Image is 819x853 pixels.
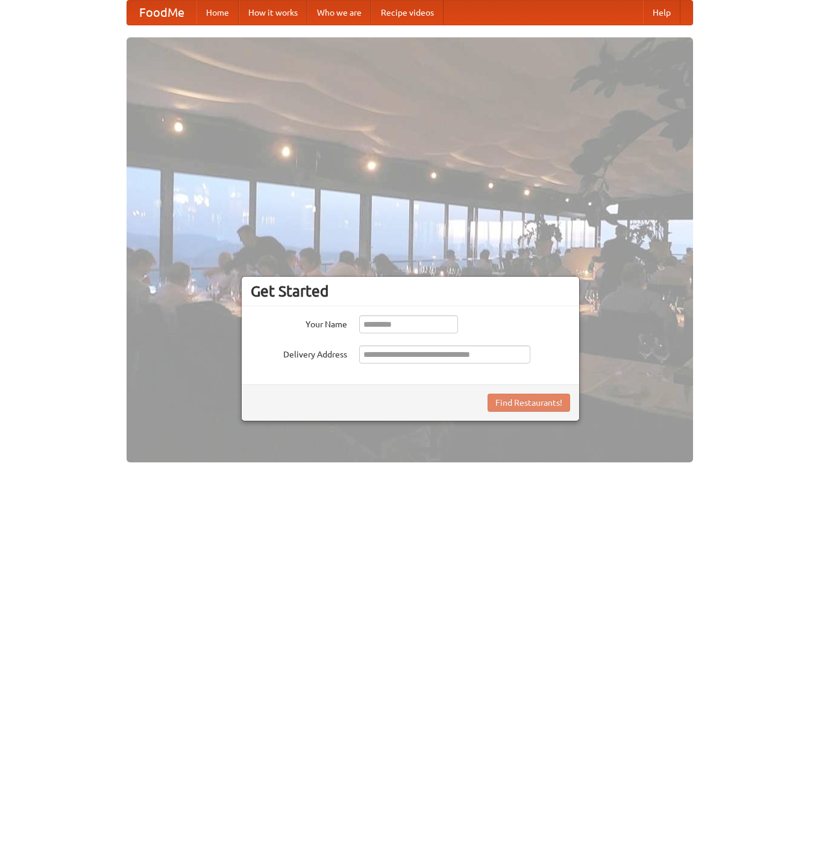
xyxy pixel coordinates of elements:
[251,315,347,330] label: Your Name
[488,394,570,412] button: Find Restaurants!
[251,282,570,300] h3: Get Started
[307,1,371,25] a: Who we are
[251,345,347,360] label: Delivery Address
[643,1,680,25] a: Help
[371,1,444,25] a: Recipe videos
[127,1,196,25] a: FoodMe
[239,1,307,25] a: How it works
[196,1,239,25] a: Home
